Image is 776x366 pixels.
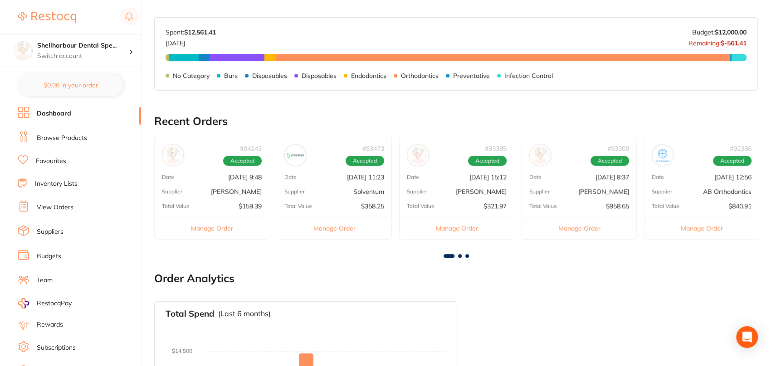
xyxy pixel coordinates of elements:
[522,217,636,239] button: Manage Order
[688,36,747,47] p: Remaining:
[284,174,297,180] p: Date
[37,41,129,50] h4: Shellharbour Dental Specialists
[37,320,63,329] a: Rewards
[154,115,758,128] h2: Recent Orders
[728,202,752,210] p: $840.91
[595,173,629,181] p: [DATE] 8:37
[652,203,679,209] p: Total Value
[353,188,384,195] p: Solventum
[14,42,32,60] img: Shellharbour Dental Specialists
[173,72,210,79] p: No Category
[715,28,747,36] strong: $12,000.00
[37,227,63,236] a: Suppliers
[284,203,312,209] p: Total Value
[407,174,419,180] p: Date
[284,188,305,195] p: Supplier
[407,188,427,195] p: Supplier
[644,217,759,239] button: Manage Order
[37,134,87,143] a: Browse Products
[223,156,262,166] span: Accepted
[18,298,72,308] a: RestocqPay
[18,12,76,23] img: Restocq Logo
[166,309,215,319] h3: Total Spend
[302,72,337,79] p: Disposables
[224,72,238,79] p: Burs
[578,188,629,195] p: [PERSON_NAME]
[166,36,216,47] p: [DATE]
[361,202,384,210] p: $358.25
[240,145,262,152] p: # 94243
[346,156,384,166] span: Accepted
[351,72,386,79] p: Endodontics
[736,326,758,348] div: Open Intercom Messenger
[485,145,507,152] p: # 93385
[456,188,507,195] p: [PERSON_NAME]
[654,147,671,164] img: AB Orthodontics
[606,202,629,210] p: $958.65
[483,202,507,210] p: $321.97
[18,74,123,96] button: $0.00 in your order
[652,188,672,195] p: Supplier
[37,109,71,118] a: Dashboard
[37,252,61,261] a: Budgets
[591,156,629,166] span: Accepted
[409,147,426,164] img: Henry Schein Halas
[37,299,72,308] span: RestocqPay
[401,72,439,79] p: Orthodontics
[228,173,262,181] p: [DATE] 9:48
[721,39,747,47] strong: $-561.41
[529,188,550,195] p: Supplier
[155,217,269,239] button: Manage Order
[347,173,384,181] p: [DATE] 11:23
[703,188,752,195] p: AB Orthodontics
[252,72,287,79] p: Disposables
[453,72,490,79] p: Preventative
[730,145,752,152] p: # 92386
[37,52,129,61] p: Switch account
[529,203,557,209] p: Total Value
[154,272,758,285] h2: Order Analytics
[162,203,190,209] p: Total Value
[692,29,747,36] p: Budget:
[400,217,514,239] button: Manage Order
[652,174,664,180] p: Date
[162,174,174,180] p: Date
[164,147,181,164] img: Henry Schein Halas
[529,174,542,180] p: Date
[184,28,216,36] strong: $12,561.41
[35,179,78,188] a: Inventory Lists
[532,147,549,164] img: Henry Schein Halas
[218,309,271,318] p: (Last 6 months)
[714,173,752,181] p: [DATE] 12:56
[277,217,391,239] button: Manage Order
[162,188,182,195] p: Supplier
[37,203,73,212] a: View Orders
[18,298,29,308] img: RestocqPay
[407,203,434,209] p: Total Value
[18,7,76,28] a: Restocq Logo
[607,145,629,152] p: # 93309
[469,173,507,181] p: [DATE] 15:12
[713,156,752,166] span: Accepted
[36,157,66,166] a: Favourites
[239,202,262,210] p: $159.39
[504,72,553,79] p: Infection Control
[287,147,304,164] img: Solventum
[166,29,216,36] p: Spent:
[362,145,384,152] p: # 93473
[211,188,262,195] p: [PERSON_NAME]
[37,276,53,285] a: Team
[468,156,507,166] span: Accepted
[37,343,76,352] a: Subscriptions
